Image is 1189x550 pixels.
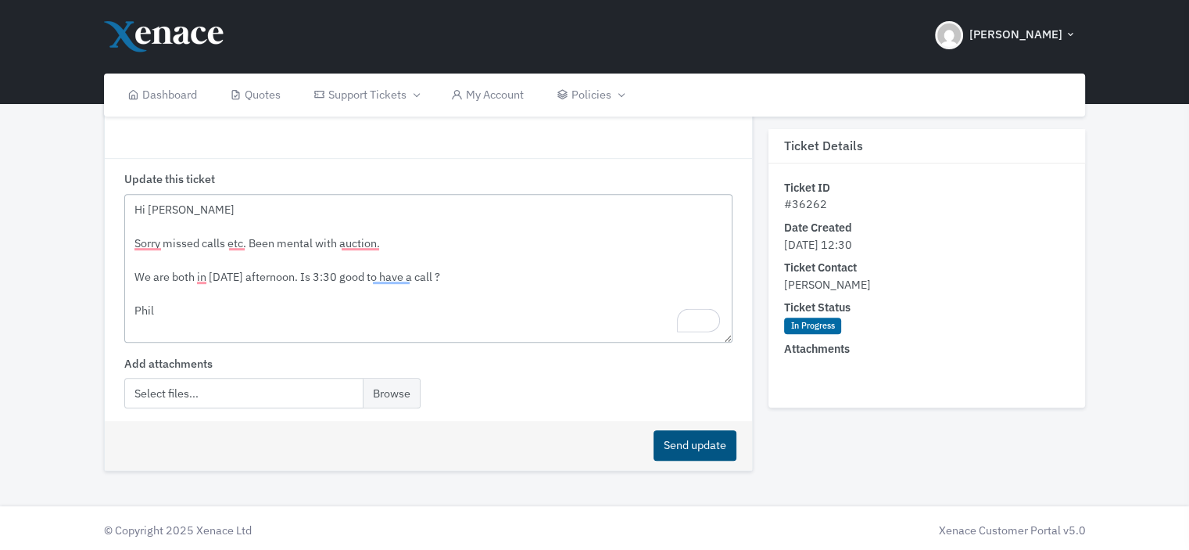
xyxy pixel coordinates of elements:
span: #36262 [784,197,827,212]
dt: Date Created [784,219,1069,236]
dt: Ticket Status [784,300,1069,317]
dt: Ticket ID [784,179,1069,196]
a: My Account [435,74,540,117]
a: Dashboard [112,74,214,117]
span: In Progress [784,318,841,335]
label: Update this ticket [124,171,215,188]
img: Header Avatar [935,21,963,49]
a: Support Tickets [297,74,435,117]
span: [PERSON_NAME] [969,26,1062,44]
span: [DATE] 12:30 [784,237,852,252]
a: Quotes [213,74,297,117]
button: Send update [654,430,736,461]
button: [PERSON_NAME] [926,8,1085,63]
a: Policies [540,74,639,117]
div: © Copyright 2025 Xenace Ltd [96,522,595,539]
div: Xenace Customer Portal v5.0 [603,522,1086,539]
textarea: To enrich screen reader interactions, please activate Accessibility in Grammarly extension settings [124,194,733,343]
label: Add attachments [124,355,213,372]
span: [PERSON_NAME] [784,277,871,292]
h3: Ticket Details [768,129,1085,164]
dt: Attachments [784,341,1069,358]
dt: Ticket Contact [784,260,1069,277]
